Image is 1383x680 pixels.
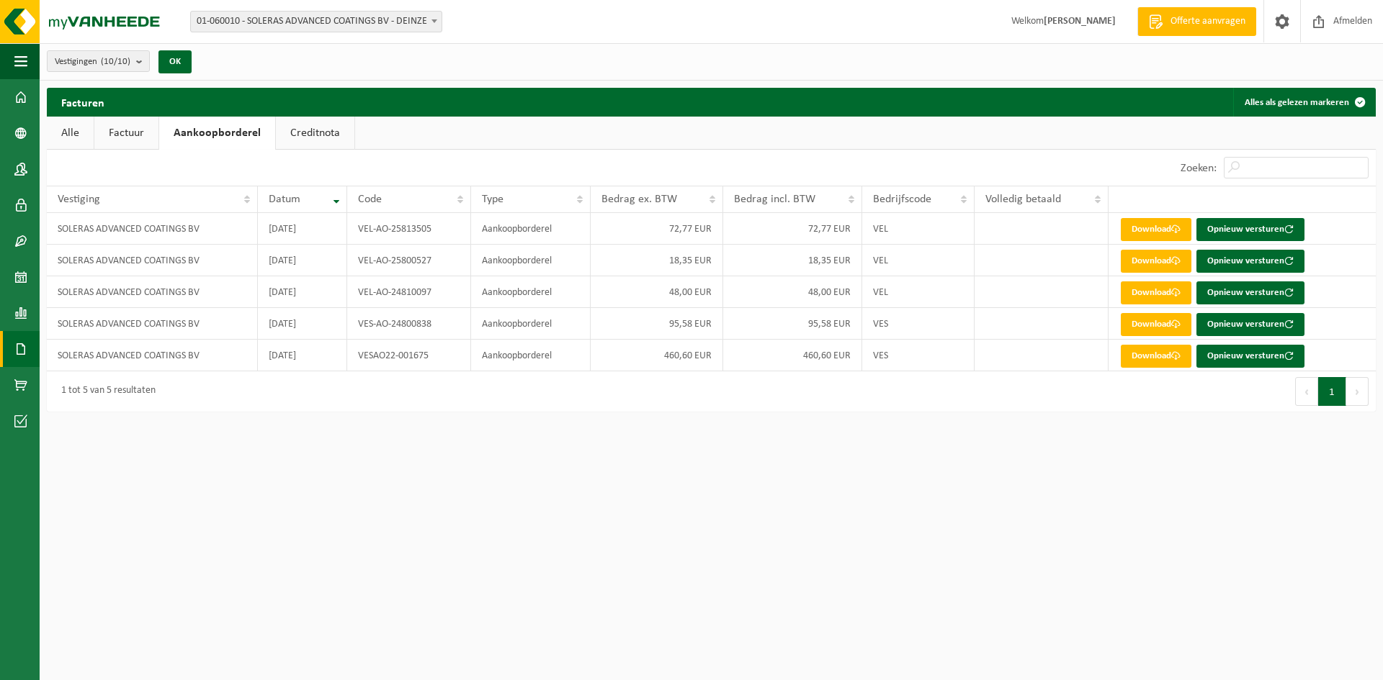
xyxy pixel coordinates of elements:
[1121,250,1191,273] a: Download
[101,57,130,66] count: (10/10)
[862,276,975,308] td: VEL
[1121,313,1191,336] a: Download
[1233,88,1374,117] button: Alles als gelezen markeren
[723,276,862,308] td: 48,00 EUR
[55,51,130,73] span: Vestigingen
[47,276,258,308] td: SOLERAS ADVANCED COATINGS BV
[723,245,862,276] td: 18,35 EUR
[159,117,275,150] a: Aankoopborderel
[347,213,471,245] td: VEL-AO-25813505
[1167,14,1249,29] span: Offerte aanvragen
[276,117,354,150] a: Creditnota
[1196,313,1304,336] button: Opnieuw versturen
[723,308,862,340] td: 95,58 EUR
[1318,377,1346,406] button: 1
[591,245,722,276] td: 18,35 EUR
[347,308,471,340] td: VES-AO-24800838
[258,213,347,245] td: [DATE]
[190,11,442,32] span: 01-060010 - SOLERAS ADVANCED COATINGS BV - DEINZE
[985,194,1061,205] span: Volledig betaald
[347,340,471,371] td: VESAO22-001675
[723,213,862,245] td: 72,77 EUR
[862,213,975,245] td: VEL
[47,117,94,150] a: Alle
[862,245,975,276] td: VEL
[347,276,471,308] td: VEL-AO-24810097
[191,12,442,32] span: 01-060010 - SOLERAS ADVANCED COATINGS BV - DEINZE
[47,50,150,72] button: Vestigingen(10/10)
[482,194,503,205] span: Type
[1196,250,1304,273] button: Opnieuw versturen
[1121,281,1191,304] a: Download
[601,194,677,205] span: Bedrag ex. BTW
[47,308,258,340] td: SOLERAS ADVANCED COATINGS BV
[1121,218,1191,241] a: Download
[862,308,975,340] td: VES
[873,194,931,205] span: Bedrijfscode
[47,340,258,371] td: SOLERAS ADVANCED COATINGS BV
[158,50,192,73] button: OK
[258,276,347,308] td: [DATE]
[358,194,382,205] span: Code
[471,213,591,245] td: Aankoopborderel
[471,276,591,308] td: Aankoopborderel
[258,308,347,340] td: [DATE]
[1181,163,1217,174] label: Zoeken:
[471,308,591,340] td: Aankoopborderel
[1295,377,1318,406] button: Previous
[591,308,722,340] td: 95,58 EUR
[1196,345,1304,368] button: Opnieuw versturen
[471,340,591,371] td: Aankoopborderel
[1044,16,1116,27] strong: [PERSON_NAME]
[591,276,722,308] td: 48,00 EUR
[47,245,258,276] td: SOLERAS ADVANCED COATINGS BV
[1137,7,1256,36] a: Offerte aanvragen
[723,340,862,371] td: 460,60 EUR
[471,245,591,276] td: Aankoopborderel
[269,194,300,205] span: Datum
[258,245,347,276] td: [DATE]
[58,194,100,205] span: Vestiging
[47,88,119,116] h2: Facturen
[47,213,258,245] td: SOLERAS ADVANCED COATINGS BV
[94,117,158,150] a: Factuur
[862,340,975,371] td: VES
[591,340,722,371] td: 460,60 EUR
[1346,377,1369,406] button: Next
[1121,345,1191,368] a: Download
[734,194,815,205] span: Bedrag incl. BTW
[591,213,722,245] td: 72,77 EUR
[1196,281,1304,304] button: Opnieuw versturen
[54,378,156,404] div: 1 tot 5 van 5 resultaten
[1196,218,1304,241] button: Opnieuw versturen
[258,340,347,371] td: [DATE]
[347,245,471,276] td: VEL-AO-25800527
